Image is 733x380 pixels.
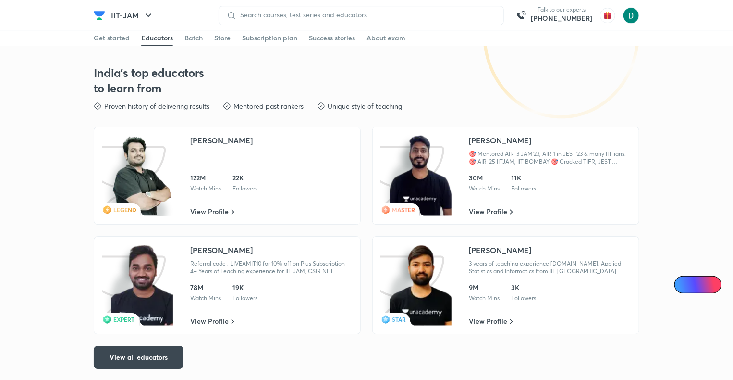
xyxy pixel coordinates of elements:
[623,7,639,24] img: Divya Varshney
[105,6,160,25] button: IIT-JAM
[232,185,257,192] div: Followers
[190,317,229,326] span: View Profile
[190,135,253,146] div: [PERSON_NAME]
[469,260,631,275] div: 3 years of teaching experience [DOMAIN_NAME]. Applied Statistics and Informatics from IIT [GEOGRA...
[111,244,173,326] img: class
[141,33,173,43] div: Educators
[469,317,507,326] span: View Profile
[110,353,168,362] span: View all educators
[94,30,130,46] a: Get started
[102,244,173,326] img: icon
[190,283,221,292] div: 78M
[102,135,173,216] img: icon
[531,6,592,13] p: Talk to our experts
[190,207,229,216] span: View Profile
[511,173,536,183] div: 11K
[242,33,297,43] div: Subscription plan
[232,283,257,292] div: 19K
[113,316,134,323] span: EXPERT
[469,294,500,302] div: Watch Mins
[94,236,361,334] a: iconclassEXPERT[PERSON_NAME]Referral code : LIVEAMIT10 for 10% off on Plus Subscription 4+ Years ...
[511,294,536,302] div: Followers
[674,276,721,293] a: Ai Doubts
[380,244,452,326] img: icon
[190,173,221,183] div: 122M
[184,33,203,43] div: Batch
[469,135,531,146] div: [PERSON_NAME]
[309,33,355,43] div: Success stories
[366,30,405,46] a: About exam
[236,11,496,19] input: Search courses, test series and educators
[469,185,500,192] div: Watch Mins
[469,207,513,216] a: View Profile
[372,127,639,225] a: iconclassMASTER[PERSON_NAME]🎯 Mentored AIR-3 JAM'23, AIR-1 in JEST'23 & many IIT-ians. 🎯 AIR-25 I...
[680,281,688,289] img: Icon
[511,283,536,292] div: 3K
[511,185,536,192] div: Followers
[390,244,452,326] img: class
[392,316,406,323] span: STAR
[469,317,513,326] a: View Profile
[190,294,221,302] div: Watch Mins
[94,33,130,43] div: Get started
[690,281,716,289] span: Ai Doubts
[531,13,592,23] a: [PHONE_NUMBER]
[214,30,231,46] a: Store
[233,101,304,111] p: Mentored past rankers
[366,33,405,43] div: About exam
[104,101,209,111] p: Proven history of delivering results
[190,260,353,275] div: Referral code : LIVEAMIT10 for 10% off on Plus Subscription 4+ Years of Teaching experience for I...
[190,244,253,256] div: [PERSON_NAME]
[94,346,183,369] button: View all educators
[600,8,615,23] img: avatar
[94,65,205,96] h3: India's top educators to learn from
[242,30,297,46] a: Subscription plan
[214,33,231,43] div: Store
[372,236,639,334] a: iconclassSTAR[PERSON_NAME]3 years of teaching experience [DOMAIN_NAME]. Applied Statistics and In...
[469,283,500,292] div: 9M
[392,206,415,214] span: MASTER
[469,150,631,165] div: 🎯 Mentored AIR-3 JAM'23, AIR-1 in JEST'23 & many IIT-ians. 🎯 AIR-25 IITJAM, IIT BOMBAY 🎯 Cracked ...
[232,294,257,302] div: Followers
[309,30,355,46] a: Success stories
[390,135,452,216] img: class
[380,135,452,216] img: icon
[469,207,507,216] span: View Profile
[232,173,257,183] div: 22K
[469,244,531,256] div: [PERSON_NAME]
[469,173,500,183] div: 30M
[190,317,234,326] a: View Profile
[94,127,361,225] a: iconclassLEGEND[PERSON_NAME]122MWatch Mins22KFollowersView Profile
[111,135,173,216] img: class
[328,101,402,111] p: Unique style of teaching
[190,207,234,216] a: View Profile
[94,10,105,21] img: Company Logo
[190,185,221,192] div: Watch Mins
[184,30,203,46] a: Batch
[113,206,136,214] span: LEGEND
[141,30,173,46] a: Educators
[512,6,531,25] img: call-us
